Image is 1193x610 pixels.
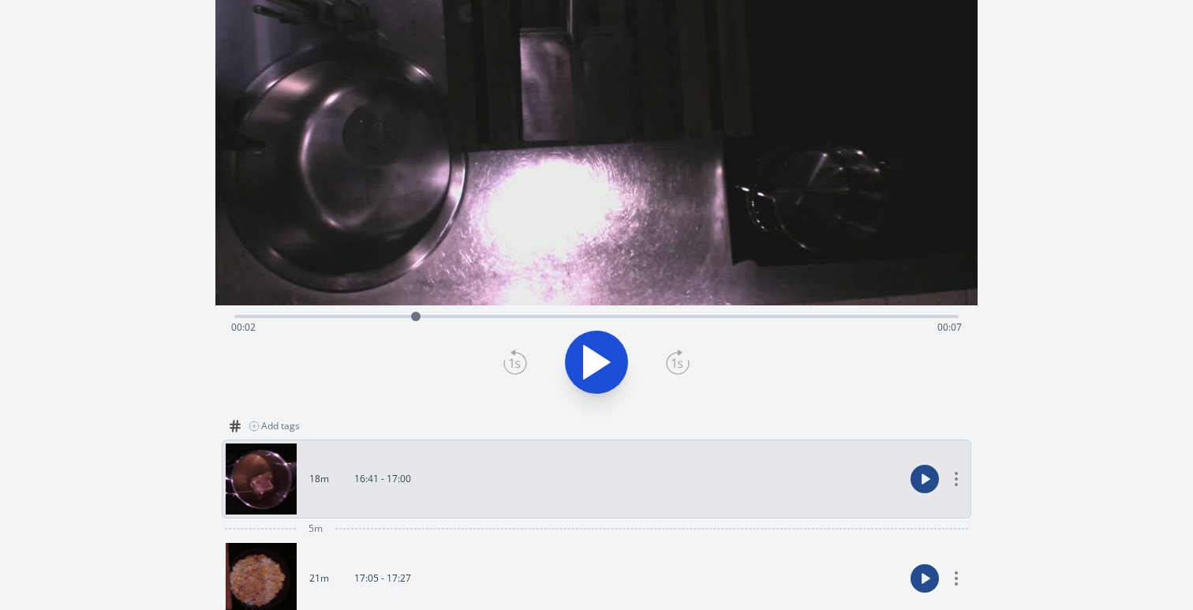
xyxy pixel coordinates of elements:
p: 18m [309,473,329,485]
img: 250920154140_thumb.jpeg [226,443,297,515]
span: 5m [309,522,323,535]
p: 16:41 - 17:00 [354,473,411,485]
p: 17:05 - 17:27 [354,572,411,585]
span: 00:02 [231,320,256,334]
p: 21m [309,572,329,585]
button: Add tags [242,414,306,439]
span: Add tags [261,420,300,432]
span: 00:07 [937,320,962,334]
